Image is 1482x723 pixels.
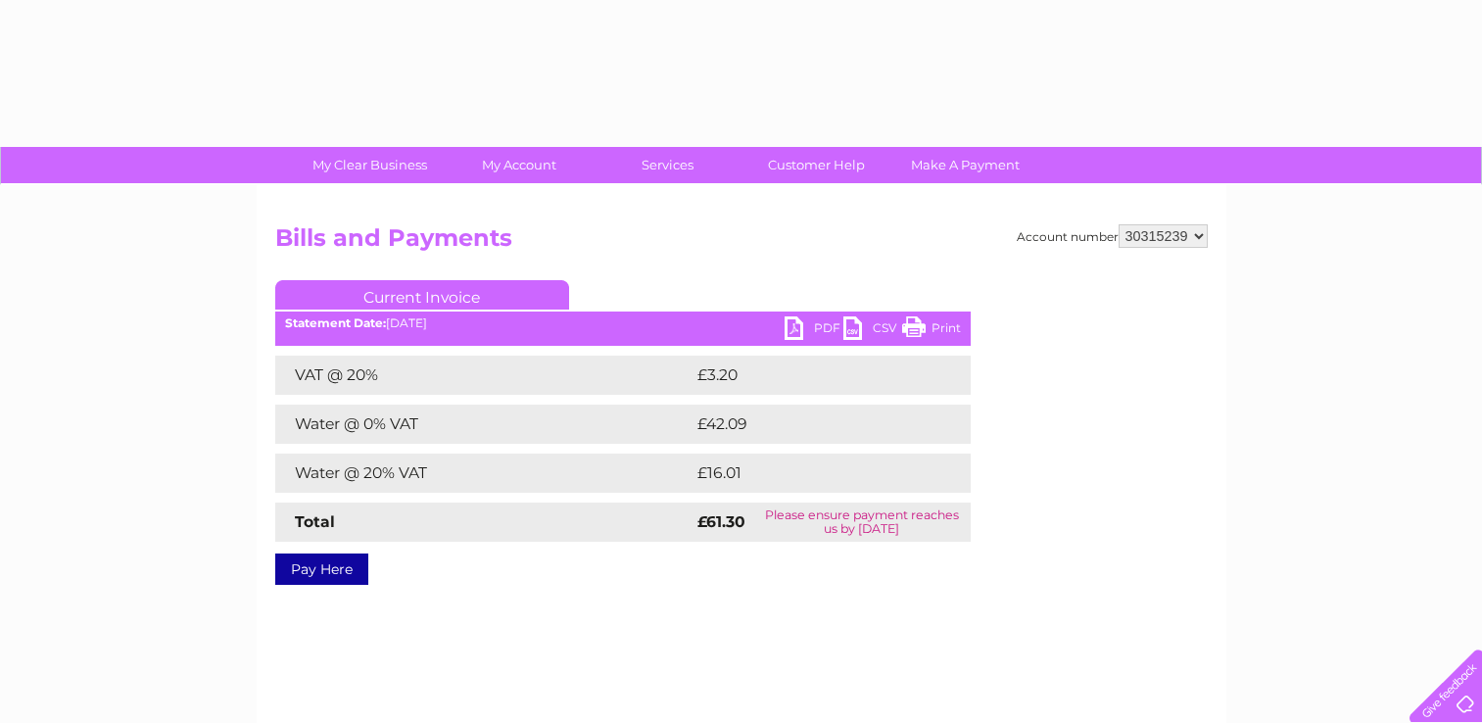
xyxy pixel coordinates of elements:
td: VAT @ 20% [275,356,693,395]
a: Print [902,316,961,345]
strong: Total [295,512,335,531]
a: Services [587,147,748,183]
a: Make A Payment [884,147,1046,183]
a: CSV [843,316,902,345]
strong: £61.30 [697,512,745,531]
td: Water @ 20% VAT [275,454,693,493]
b: Statement Date: [285,315,386,330]
td: £16.01 [693,454,928,493]
td: Water @ 0% VAT [275,405,693,444]
h2: Bills and Payments [275,224,1208,262]
a: Customer Help [736,147,897,183]
a: PDF [785,316,843,345]
div: Account number [1017,224,1208,248]
div: [DATE] [275,316,971,330]
a: My Clear Business [289,147,451,183]
td: £3.20 [693,356,925,395]
a: My Account [438,147,599,183]
td: £42.09 [693,405,932,444]
a: Current Invoice [275,280,569,310]
a: Pay Here [275,554,368,585]
td: Please ensure payment reaches us by [DATE] [753,503,970,542]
